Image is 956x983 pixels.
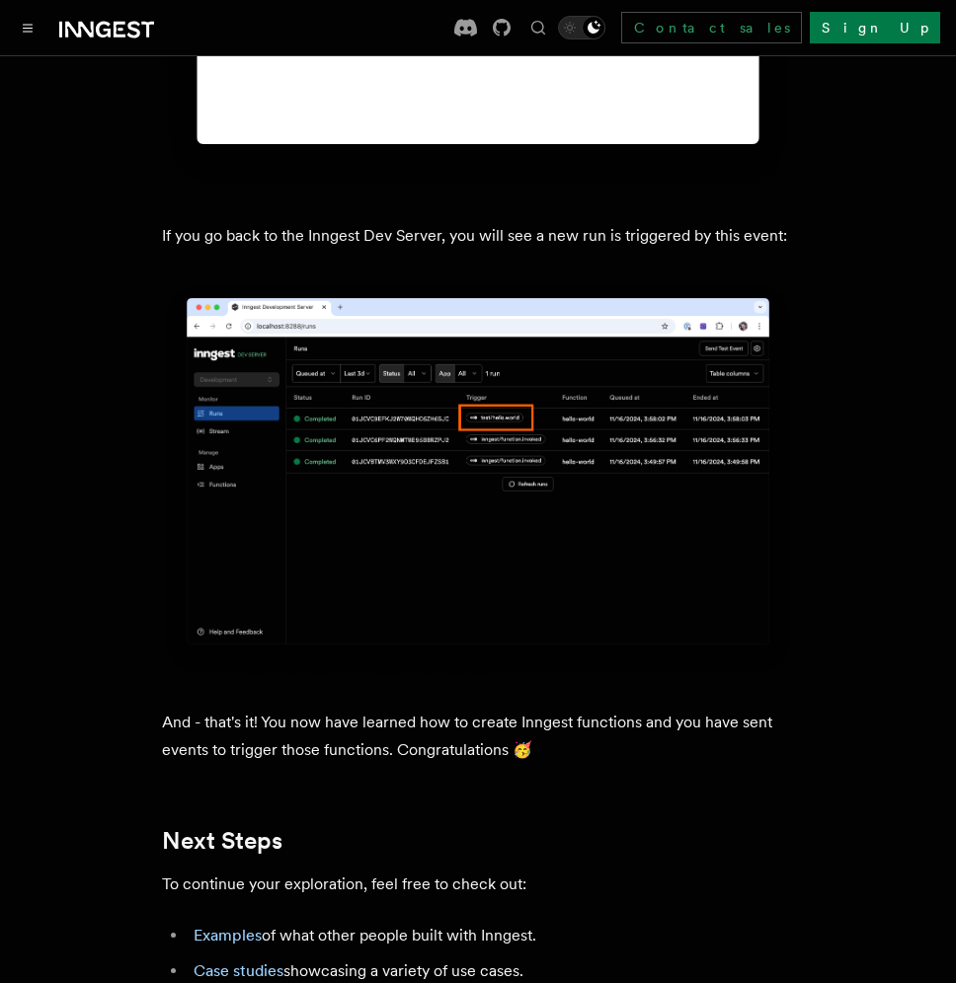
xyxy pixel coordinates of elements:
[621,12,802,43] a: Contact sales
[16,16,40,39] button: Toggle navigation
[194,961,283,980] a: Case studies
[162,709,794,764] p: And - that's it! You now have learned how to create Inngest functions and you have sent events to...
[162,870,794,898] p: To continue your exploration, feel free to check out:
[162,222,794,250] p: If you go back to the Inngest Dev Server, you will see a new run is triggered by this event:
[810,12,940,43] a: Sign Up
[162,827,282,855] a: Next Steps
[194,926,262,945] a: Examples
[558,16,605,39] button: Toggle dark mode
[188,922,794,949] li: of what other people built with Inngest.
[526,16,550,39] button: Find something...
[162,281,794,677] img: Inngest Dev Server web interface's runs tab with a third run triggered by the 'test/hello.world' ...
